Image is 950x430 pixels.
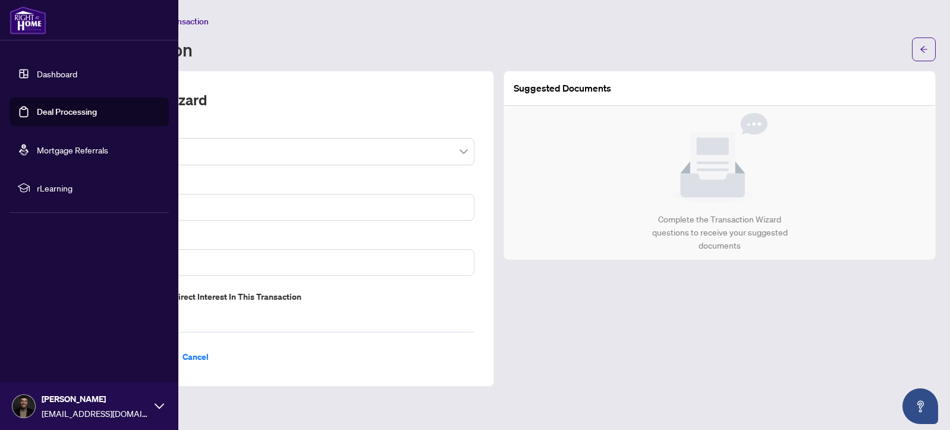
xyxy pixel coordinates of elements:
[148,16,209,27] span: Add Transaction
[81,235,474,248] label: Property Address
[920,45,928,54] span: arrow-left
[639,213,800,252] div: Complete the Transaction Wizard questions to receive your suggested documents
[183,347,209,366] span: Cancel
[514,81,611,96] article: Suggested Documents
[37,106,97,117] a: Deal Processing
[10,6,46,34] img: logo
[37,68,77,79] a: Dashboard
[37,181,161,194] span: rLearning
[81,124,474,137] label: Transaction Type
[81,290,474,303] label: Do you have direct or indirect interest in this transaction
[902,388,938,424] button: Open asap
[672,113,767,203] img: Null State Icon
[37,145,108,155] a: Mortgage Referrals
[81,180,474,193] label: MLS ID
[42,407,149,420] span: [EMAIL_ADDRESS][DOMAIN_NAME]
[173,347,218,367] button: Cancel
[12,395,35,418] img: Profile Icon
[42,393,149,406] span: [PERSON_NAME]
